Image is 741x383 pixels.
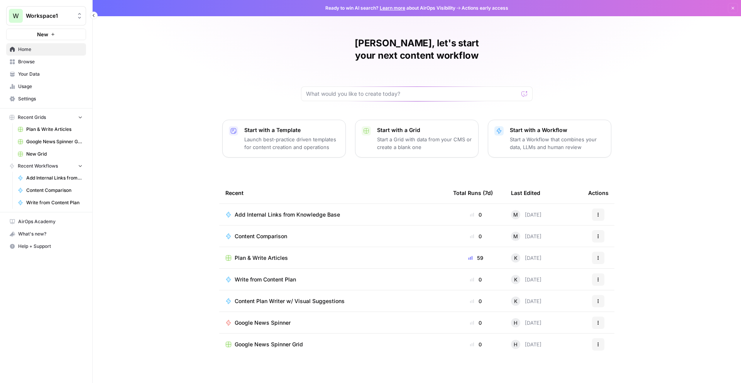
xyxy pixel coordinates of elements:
[26,175,83,181] span: Add Internal Links from Knowledge Base
[14,123,86,136] a: Plan & Write Articles
[26,138,83,145] span: Google News Spinner Grid
[511,232,541,241] div: [DATE]
[225,319,441,327] a: Google News Spinner
[453,341,499,348] div: 0
[6,80,86,93] a: Usage
[225,276,441,283] a: Write from Content Plan
[6,215,86,228] a: AirOps Academy
[6,6,86,25] button: Workspace: Workspace1
[6,29,86,40] button: New
[453,254,499,262] div: 59
[225,254,441,262] a: Plan & Write Articles
[6,56,86,68] a: Browse
[14,148,86,160] a: New Grid
[18,243,83,250] span: Help + Support
[37,31,48,38] span: New
[6,43,86,56] a: Home
[235,341,303,348] span: Google News Spinner Grid
[514,341,518,348] span: H
[14,184,86,197] a: Content Comparison
[453,297,499,305] div: 0
[26,187,83,194] span: Content Comparison
[588,182,609,203] div: Actions
[377,136,472,151] p: Start a Grid with data from your CMS or create a blank one
[26,151,83,158] span: New Grid
[225,232,441,240] a: Content Comparison
[514,254,518,262] span: K
[511,182,540,203] div: Last Edited
[462,5,508,12] span: Actions early access
[453,232,499,240] div: 0
[235,254,288,262] span: Plan & Write Articles
[14,172,86,184] a: Add Internal Links from Knowledge Base
[6,160,86,172] button: Recent Workflows
[18,58,83,65] span: Browse
[510,126,605,134] p: Start with a Workflow
[225,297,441,305] a: Content Plan Writer w/ Visual Suggestions
[453,211,499,219] div: 0
[225,182,441,203] div: Recent
[18,95,83,102] span: Settings
[453,276,499,283] div: 0
[18,46,83,53] span: Home
[225,211,441,219] a: Add Internal Links from Knowledge Base
[235,211,340,219] span: Add Internal Links from Knowledge Base
[511,340,541,349] div: [DATE]
[244,136,339,151] p: Launch best-practice driven templates for content creation and operations
[453,182,493,203] div: Total Runs (7d)
[325,5,455,12] span: Ready to win AI search? about AirOps Visibility
[13,11,19,20] span: W
[514,276,518,283] span: K
[225,341,441,348] a: Google News Spinner Grid
[18,163,58,169] span: Recent Workflows
[6,228,86,240] button: What's new?
[6,68,86,80] a: Your Data
[306,90,518,98] input: What would you like to create today?
[222,120,346,158] button: Start with a TemplateLaunch best-practice driven templates for content creation and operations
[488,120,611,158] button: Start with a WorkflowStart a Workflow that combines your data, LLMs and human review
[513,211,518,219] span: M
[377,126,472,134] p: Start with a Grid
[6,112,86,123] button: Recent Grids
[235,297,345,305] span: Content Plan Writer w/ Visual Suggestions
[26,126,83,133] span: Plan & Write Articles
[511,275,541,284] div: [DATE]
[510,136,605,151] p: Start a Workflow that combines your data, LLMs and human review
[514,319,518,327] span: H
[453,319,499,327] div: 0
[18,218,83,225] span: AirOps Academy
[6,93,86,105] a: Settings
[511,297,541,306] div: [DATE]
[18,114,46,121] span: Recent Grids
[7,228,86,240] div: What's new?
[244,126,339,134] p: Start with a Template
[235,276,296,283] span: Write from Content Plan
[511,210,541,219] div: [DATE]
[380,5,405,11] a: Learn more
[26,12,73,20] span: Workspace1
[511,318,541,327] div: [DATE]
[513,232,518,240] span: M
[18,83,83,90] span: Usage
[18,71,83,78] span: Your Data
[26,199,83,206] span: Write from Content Plan
[14,197,86,209] a: Write from Content Plan
[514,297,518,305] span: K
[14,136,86,148] a: Google News Spinner Grid
[355,120,479,158] button: Start with a GridStart a Grid with data from your CMS or create a blank one
[6,240,86,253] button: Help + Support
[235,232,287,240] span: Content Comparison
[511,253,541,263] div: [DATE]
[235,319,291,327] span: Google News Spinner
[301,37,533,62] h1: [PERSON_NAME], let's start your next content workflow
